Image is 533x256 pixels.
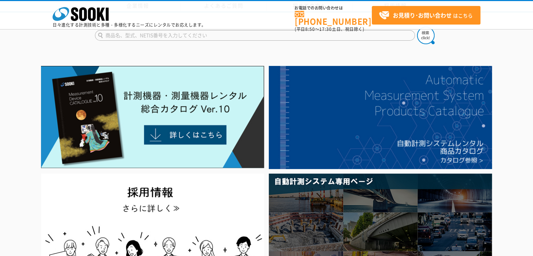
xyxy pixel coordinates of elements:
span: 17:30 [319,26,332,32]
span: はこちら [379,10,473,21]
img: btn_search.png [417,27,435,44]
a: お見積り･お問い合わせはこちら [372,6,480,25]
strong: お見積り･お問い合わせ [393,11,452,19]
span: (平日 ～ 土日、祝日除く) [295,26,364,32]
input: 商品名、型式、NETIS番号を入力してください [95,30,415,41]
p: 日々進化する計測技術と多種・多様化するニーズにレンタルでお応えします。 [53,23,206,27]
img: 自動計測システムカタログ [269,66,492,169]
img: Catalog Ver10 [41,66,264,168]
span: 8:50 [305,26,315,32]
a: [PHONE_NUMBER] [295,11,372,25]
span: お電話でのお問い合わせは [295,6,372,10]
